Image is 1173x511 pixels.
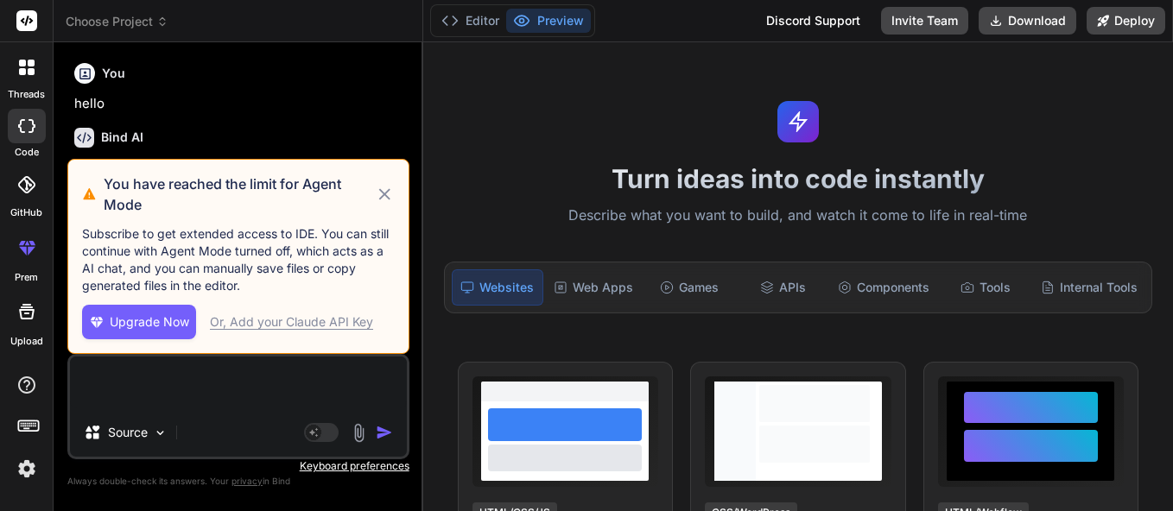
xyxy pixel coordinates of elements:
[10,334,43,349] label: Upload
[644,269,734,306] div: Games
[979,7,1076,35] button: Download
[756,7,871,35] div: Discord Support
[349,423,369,443] img: attachment
[881,7,968,35] button: Invite Team
[210,313,373,331] div: Or, Add your Claude API Key
[104,173,375,215] h3: You have reached the limit for Agent Mode
[15,270,38,285] label: prem
[110,313,189,331] span: Upgrade Now
[101,129,143,146] h6: Bind AI
[8,87,45,102] label: threads
[12,454,41,483] img: settings
[1087,7,1165,35] button: Deploy
[376,424,393,441] img: icon
[102,65,125,82] h6: You
[1034,269,1144,306] div: Internal Tools
[108,424,148,441] p: Source
[434,205,1163,227] p: Describe what you want to build, and watch it come to life in real-time
[738,269,828,306] div: APIs
[231,476,263,486] span: privacy
[66,13,168,30] span: Choose Project
[831,269,936,306] div: Components
[940,269,1030,306] div: Tools
[506,9,591,33] button: Preview
[67,459,409,473] p: Keyboard preferences
[74,94,406,114] p: hello
[74,158,406,178] p: Hello! How can I assist you [DATE]?
[67,473,409,489] p: Always double-check its answers. Your in Bind
[15,145,39,160] label: code
[82,305,196,339] button: Upgrade Now
[434,9,506,33] button: Editor
[153,426,168,440] img: Pick Models
[434,163,1163,194] h1: Turn ideas into code instantly
[82,225,395,294] p: Subscribe to get extended access to IDE. You can still continue with Agent Mode turned off, which...
[452,269,544,306] div: Websites
[547,269,640,306] div: Web Apps
[10,205,42,220] label: GitHub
